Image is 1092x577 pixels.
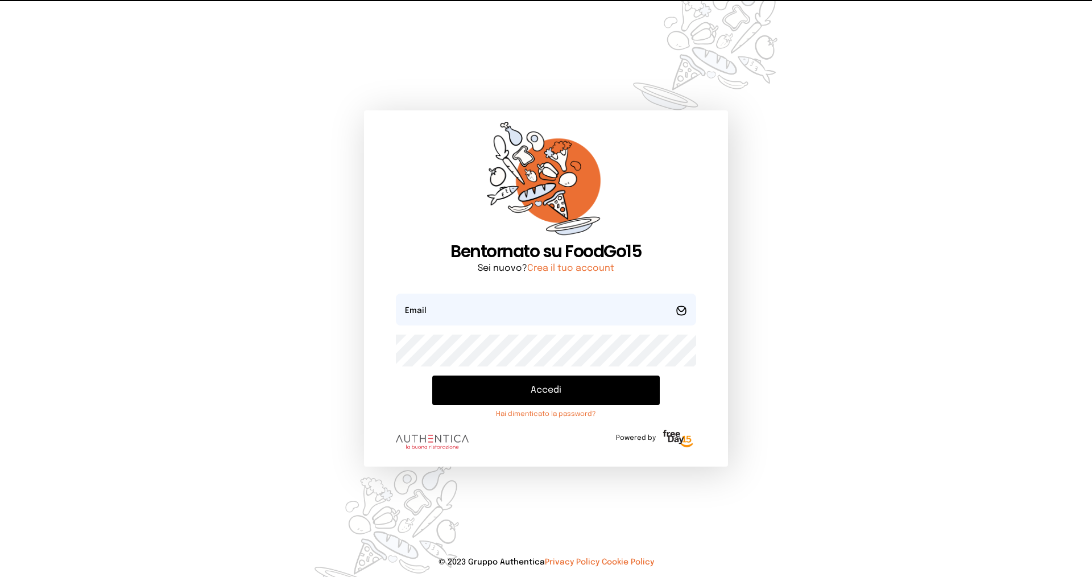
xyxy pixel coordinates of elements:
[396,262,696,275] p: Sei nuovo?
[432,376,660,405] button: Accedi
[396,435,469,450] img: logo.8f33a47.png
[602,558,654,566] a: Cookie Policy
[660,428,696,451] img: logo-freeday.3e08031.png
[487,122,605,242] img: sticker-orange.65babaf.png
[18,557,1074,568] p: © 2023 Gruppo Authentica
[545,558,599,566] a: Privacy Policy
[527,263,614,273] a: Crea il tuo account
[616,434,656,443] span: Powered by
[432,410,660,419] a: Hai dimenticato la password?
[396,241,696,262] h1: Bentornato su FoodGo15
